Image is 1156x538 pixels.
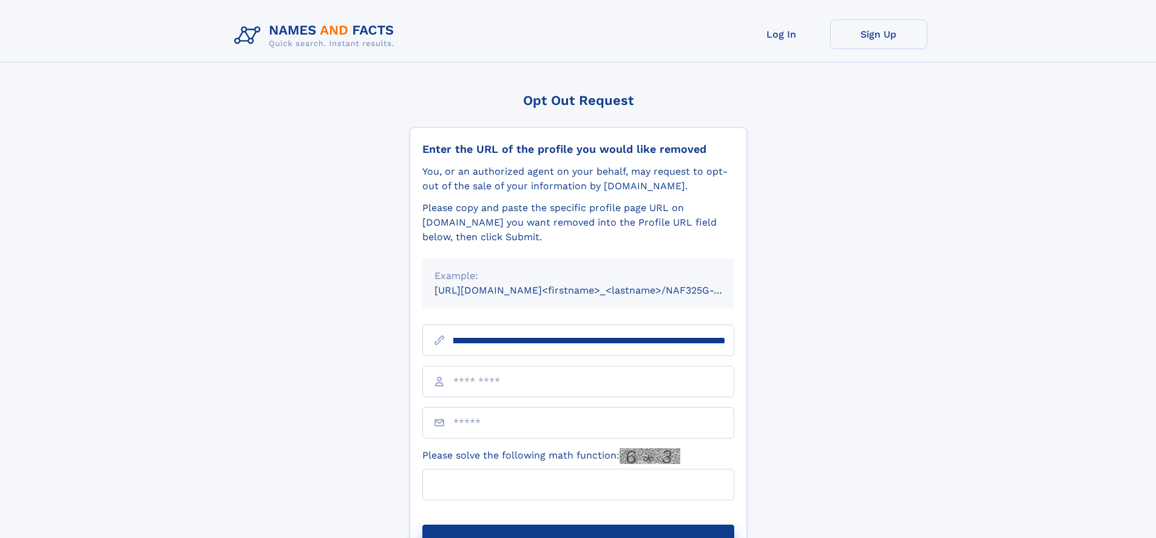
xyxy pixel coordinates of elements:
[830,19,927,49] a: Sign Up
[229,19,404,52] img: Logo Names and Facts
[434,269,722,283] div: Example:
[422,448,680,464] label: Please solve the following math function:
[422,201,734,244] div: Please copy and paste the specific profile page URL on [DOMAIN_NAME] you want removed into the Pr...
[422,143,734,156] div: Enter the URL of the profile you would like removed
[410,93,747,108] div: Opt Out Request
[733,19,830,49] a: Log In
[434,284,757,296] small: [URL][DOMAIN_NAME]<firstname>_<lastname>/NAF325G-xxxxxxxx
[422,164,734,193] div: You, or an authorized agent on your behalf, may request to opt-out of the sale of your informatio...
